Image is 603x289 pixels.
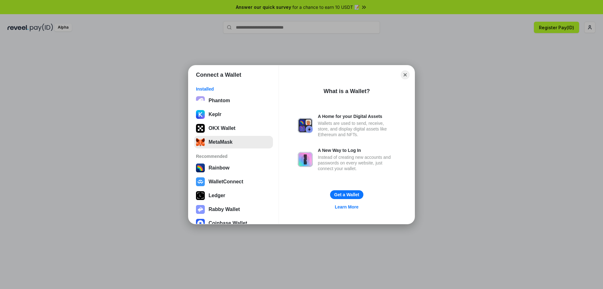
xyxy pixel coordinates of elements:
[209,193,225,198] div: Ledger
[194,108,273,121] button: Keplr
[209,98,230,103] div: Phantom
[196,177,205,186] img: svg+xml,%3Csvg%20width%3D%2228%22%20height%3D%2228%22%20viewBox%3D%220%200%2028%2028%22%20fill%3D...
[209,165,230,171] div: Rainbow
[196,96,205,105] img: epq2vO3P5aLWl15yRS7Q49p1fHTx2Sgh99jU3kfXv7cnPATIVQHAx5oQs66JWv3SWEjHOsb3kKgmE5WNBxBId7C8gm8wEgOvz...
[196,153,271,159] div: Recommended
[196,124,205,133] img: 5VZ71FV6L7PA3gg3tXrdQ+DgLhC+75Wq3no69P3MC0NFQpx2lL04Ql9gHK1bRDjsSBIvScBnDTk1WrlGIZBorIDEYJj+rhdgn...
[194,189,273,202] button: Ledger
[196,205,205,214] img: svg+xml,%3Csvg%20xmlns%3D%22http%3A%2F%2Fwww.w3.org%2F2000%2Fsvg%22%20fill%3D%22none%22%20viewBox...
[334,192,359,197] div: Get a Wallet
[298,152,313,167] img: svg+xml,%3Csvg%20xmlns%3D%22http%3A%2F%2Fwww.w3.org%2F2000%2Fsvg%22%20fill%3D%22none%22%20viewBox...
[318,120,396,137] div: Wallets are used to send, receive, store, and display digital assets like Ethereum and NFTs.
[196,164,205,172] img: svg+xml,%3Csvg%20width%3D%22120%22%20height%3D%22120%22%20viewBox%3D%220%200%20120%20120%22%20fil...
[209,125,236,131] div: OKX Wallet
[196,86,271,92] div: Installed
[196,71,241,79] h1: Connect a Wallet
[209,139,232,145] div: MetaMask
[194,122,273,135] button: OKX Wallet
[209,220,247,226] div: Coinbase Wallet
[194,136,273,148] button: MetaMask
[323,87,370,95] div: What is a Wallet?
[298,118,313,133] img: svg+xml,%3Csvg%20xmlns%3D%22http%3A%2F%2Fwww.w3.org%2F2000%2Fsvg%22%20fill%3D%22none%22%20viewBox...
[209,207,240,212] div: Rabby Wallet
[331,203,362,211] a: Learn More
[194,217,273,230] button: Coinbase Wallet
[194,175,273,188] button: WalletConnect
[209,179,243,185] div: WalletConnect
[330,190,363,199] button: Get a Wallet
[196,219,205,228] img: svg+xml,%3Csvg%20width%3D%2228%22%20height%3D%2228%22%20viewBox%3D%220%200%2028%2028%22%20fill%3D...
[209,112,221,117] div: Keplr
[335,204,358,210] div: Learn More
[194,162,273,174] button: Rainbow
[318,147,396,153] div: A New Way to Log In
[194,94,273,107] button: Phantom
[194,203,273,216] button: Rabby Wallet
[401,70,410,79] button: Close
[318,154,396,171] div: Instead of creating new accounts and passwords on every website, just connect your wallet.
[196,191,205,200] img: svg+xml,%3Csvg%20xmlns%3D%22http%3A%2F%2Fwww.w3.org%2F2000%2Fsvg%22%20width%3D%2228%22%20height%3...
[318,114,396,119] div: A Home for your Digital Assets
[196,138,205,147] img: svg+xml;base64,PHN2ZyB3aWR0aD0iMzUiIGhlaWdodD0iMzQiIHZpZXdCb3g9IjAgMCAzNSAzNCIgZmlsbD0ibm9uZSIgeG...
[196,110,205,119] img: ByMCUfJCc2WaAAAAAElFTkSuQmCC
